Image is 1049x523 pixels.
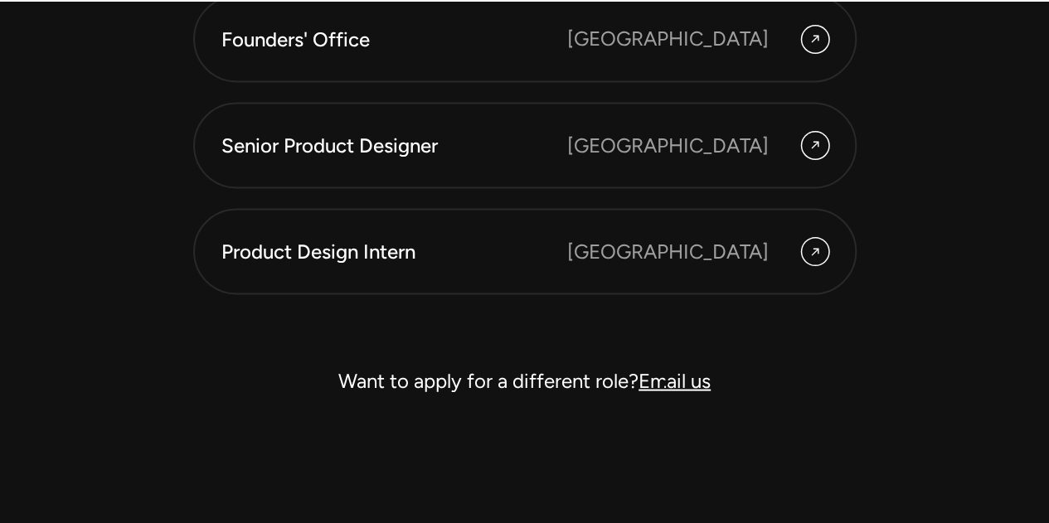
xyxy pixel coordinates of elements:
[567,130,769,160] div: [GEOGRAPHIC_DATA]
[221,237,567,265] div: Product Design Intern
[221,131,567,159] div: Senior Product Designer
[193,361,857,400] div: Want to apply for a different role?
[193,208,857,294] a: Product Design Intern [GEOGRAPHIC_DATA]
[567,236,769,266] div: [GEOGRAPHIC_DATA]
[193,102,857,188] a: Senior Product Designer [GEOGRAPHIC_DATA]
[639,368,711,392] a: Email us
